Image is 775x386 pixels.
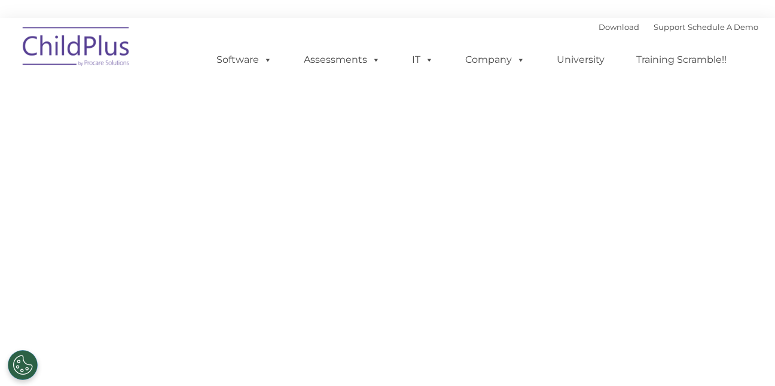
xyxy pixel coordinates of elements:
a: Schedule A Demo [688,22,758,32]
a: Company [453,48,537,72]
font: | [599,22,758,32]
a: Support [654,22,685,32]
img: ChildPlus by Procare Solutions [17,19,136,78]
button: Cookies Settings [8,350,38,380]
a: Download [599,22,639,32]
a: Assessments [292,48,392,72]
a: IT [400,48,446,72]
a: Software [205,48,284,72]
a: Training Scramble!! [624,48,739,72]
a: University [545,48,617,72]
